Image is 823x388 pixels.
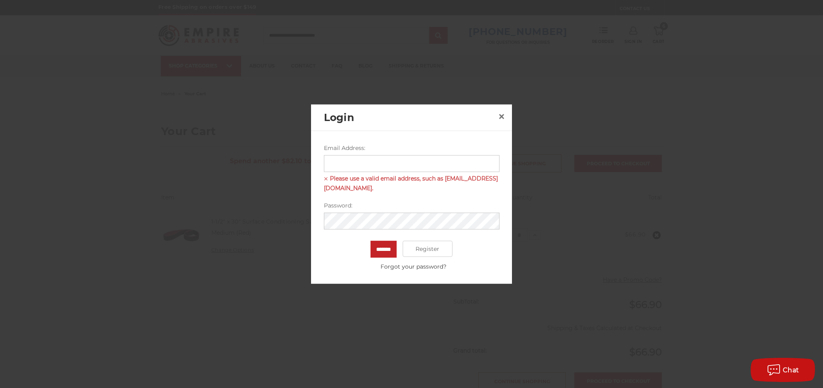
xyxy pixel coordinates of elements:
[324,110,495,125] h2: Login
[498,109,505,124] span: ×
[783,366,799,374] span: Chat
[324,174,500,193] span: Please use a valid email address, such as [EMAIL_ADDRESS][DOMAIN_NAME].
[495,110,508,123] a: Close
[328,263,499,271] a: Forgot your password?
[324,144,500,152] label: Email Address:
[403,241,453,257] a: Register
[751,358,815,382] button: Chat
[324,201,500,210] label: Password:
